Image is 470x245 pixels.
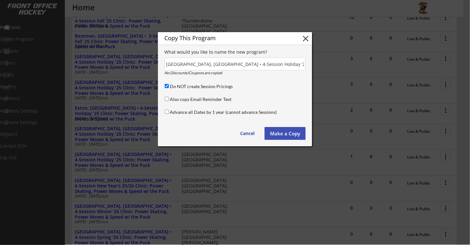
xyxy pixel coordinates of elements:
[164,71,259,75] div: No Discounts/Coupons are copied
[164,35,291,41] div: Copy This Program
[301,34,310,43] button: close
[170,109,277,115] label: Advance all Dates by 1 year (cannot advance Sessions)
[234,127,261,140] button: Cancel
[170,84,233,89] label: Do NOT create Session Pricings
[164,50,306,54] div: What would you like to name the new program?
[170,96,231,102] label: Also copy Email Reminder Text
[265,127,306,140] button: Make a Copy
